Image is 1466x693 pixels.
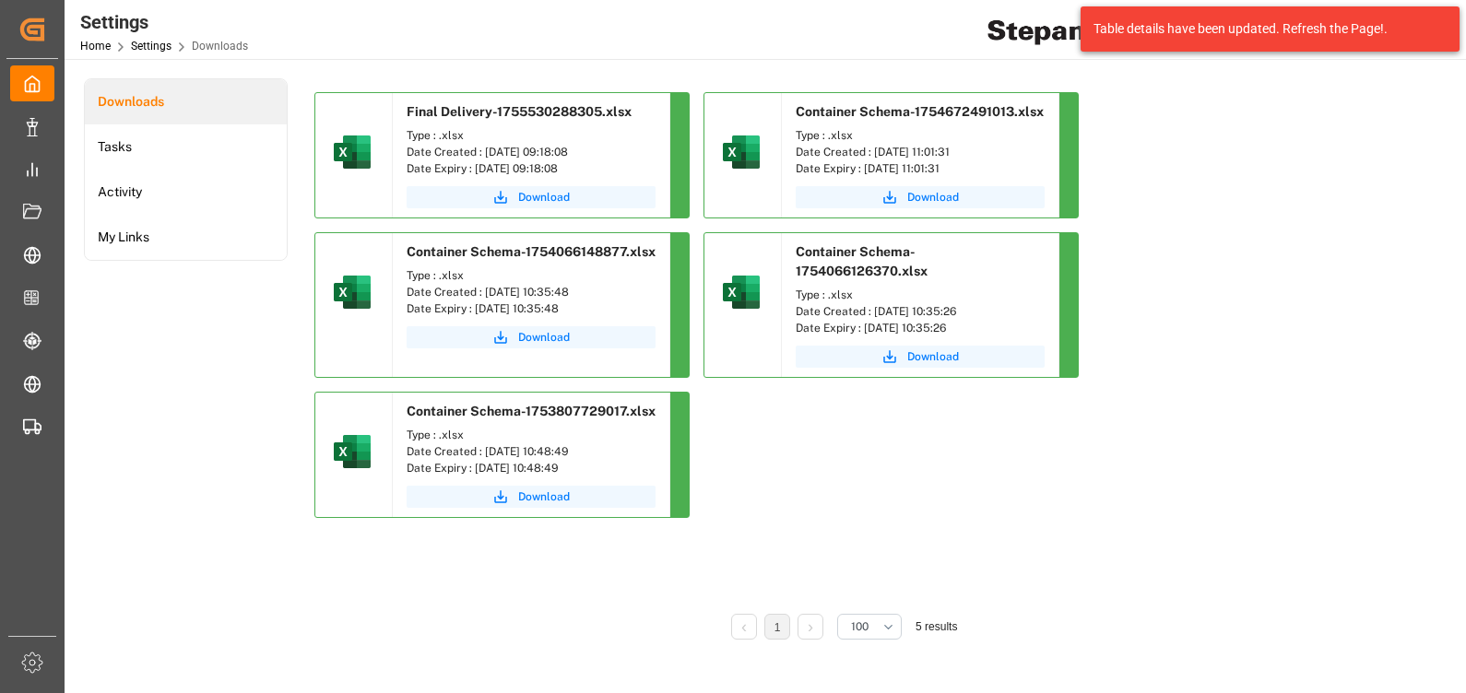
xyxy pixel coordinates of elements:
[407,460,656,476] div: Date Expiry : [DATE] 10:48:49
[407,127,656,144] div: Type : .xlsx
[80,8,248,36] div: Settings
[85,215,287,260] a: My Links
[907,189,959,206] span: Download
[916,620,957,633] span: 5 results
[80,40,111,53] a: Home
[407,104,632,119] span: Final Delivery-1755530288305.xlsx
[407,404,656,418] span: Container Schema-1753807729017.xlsx
[518,189,570,206] span: Download
[330,429,374,474] img: microsoft-excel-2019--v1.png
[407,144,656,160] div: Date Created : [DATE] 09:18:08
[407,186,656,208] button: Download
[407,267,656,284] div: Type : .xlsx
[764,614,790,640] li: 1
[131,40,171,53] a: Settings
[407,427,656,443] div: Type : .xlsx
[837,614,902,640] button: open menu
[796,104,1044,119] span: Container Schema-1754672491013.xlsx
[796,287,1045,303] div: Type : .xlsx
[731,614,757,640] li: Previous Page
[330,130,374,174] img: microsoft-excel-2019--v1.png
[774,621,781,634] a: 1
[330,270,374,314] img: microsoft-excel-2019--v1.png
[85,79,287,124] a: Downloads
[796,160,1045,177] div: Date Expiry : [DATE] 11:01:31
[796,320,1045,336] div: Date Expiry : [DATE] 10:35:26
[1094,19,1433,39] div: Table details have been updated. Refresh the Page!.
[907,348,959,365] span: Download
[407,300,656,317] div: Date Expiry : [DATE] 10:35:48
[719,270,763,314] img: microsoft-excel-2019--v1.png
[85,124,287,170] a: Tasks
[851,618,869,635] span: 100
[407,443,656,460] div: Date Created : [DATE] 10:48:49
[407,326,656,348] button: Download
[798,614,823,640] li: Next Page
[407,486,656,508] button: Download
[796,127,1045,144] div: Type : .xlsx
[796,244,928,278] span: Container Schema-1754066126370.xlsx
[518,329,570,346] span: Download
[719,130,763,174] img: microsoft-excel-2019--v1.png
[796,346,1045,368] button: Download
[796,186,1045,208] button: Download
[407,160,656,177] div: Date Expiry : [DATE] 09:18:08
[85,170,287,215] a: Activity
[987,14,1122,46] img: Stepan_Company_logo.svg.png_1713531530.png
[796,144,1045,160] div: Date Created : [DATE] 11:01:31
[518,488,570,505] span: Download
[796,303,1045,320] div: Date Created : [DATE] 10:35:26
[407,284,656,300] div: Date Created : [DATE] 10:35:48
[407,244,656,259] span: Container Schema-1754066148877.xlsx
